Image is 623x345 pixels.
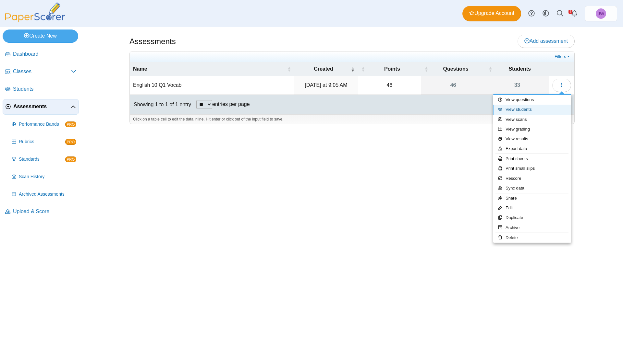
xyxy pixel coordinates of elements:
[129,36,176,47] h1: Assessments
[13,208,76,215] span: Upload & Score
[351,66,355,72] span: Created : Activate to remove sorting
[133,65,286,73] span: Name
[3,204,79,220] a: Upload & Score
[493,164,571,173] a: Print small slips
[485,76,549,94] a: 33
[493,95,571,105] a: View questions
[361,66,365,72] span: Points : Activate to sort
[305,82,347,88] time: Sep 16, 2025 at 9:05 AM
[9,169,79,185] a: Scan History
[212,101,250,107] label: entries per page
[19,191,76,198] span: Archived Assessments
[9,152,79,167] a: Standards PRO
[9,134,79,150] a: Rubrics PRO
[493,154,571,164] a: Print sheets
[366,65,418,73] span: Points
[19,174,76,180] span: Scan History
[493,124,571,134] a: View grading
[19,139,65,145] span: Rubrics
[421,76,485,94] a: 46
[493,233,571,243] a: Delete
[493,134,571,144] a: View results
[493,203,571,213] a: Edit
[65,156,76,162] span: PRO
[493,115,571,124] a: View scans
[3,29,78,42] a: Create New
[462,6,521,21] a: Upgrade Account
[493,213,571,223] a: Duplicate
[493,193,571,203] a: Share
[13,51,76,58] span: Dashboard
[358,76,421,95] td: 46
[585,6,617,21] a: Joshua Williams
[130,95,191,114] div: Showing 1 to 1 of 1 entry
[13,103,71,110] span: Assessments
[298,65,349,73] span: Created
[130,76,294,95] td: English 10 Q1 Vocab
[9,117,79,132] a: Performance Bands PRO
[65,139,76,145] span: PRO
[19,121,65,128] span: Performance Bands
[3,99,79,115] a: Assessments
[19,156,65,163] span: Standards
[567,6,581,21] a: Alerts
[3,47,79,62] a: Dashboard
[3,18,67,23] a: PaperScorer
[3,3,67,22] img: PaperScorer
[3,82,79,97] a: Students
[493,144,571,154] a: Export data
[424,66,428,72] span: Questions : Activate to sort
[494,65,546,73] span: Students
[130,114,574,124] div: Click on a table cell to edit the data inline. Hit enter or click out of the input field to save.
[598,11,604,16] span: Joshua Williams
[553,53,573,60] a: Filters
[493,105,571,114] a: View students
[493,183,571,193] a: Sync data
[493,223,571,233] a: Archive
[13,68,71,75] span: Classes
[3,64,79,80] a: Classes
[524,38,568,44] span: Add assessment
[65,121,76,127] span: PRO
[287,66,291,72] span: Name : Activate to sort
[518,35,575,48] a: Add assessment
[9,187,79,202] a: Archived Assessments
[493,174,571,183] a: Rescore
[13,86,76,93] span: Students
[430,65,482,73] span: Questions
[596,8,606,19] span: Joshua Williams
[469,10,514,17] span: Upgrade Account
[488,66,492,72] span: Students : Activate to sort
